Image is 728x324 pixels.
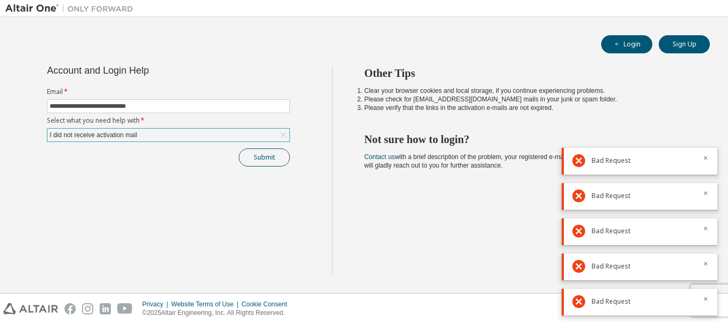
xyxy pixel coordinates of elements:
img: facebook.svg [64,303,76,314]
span: Bad Request [592,227,630,235]
img: youtube.svg [117,303,133,314]
img: Altair One [5,3,139,14]
div: Privacy [142,300,171,309]
img: instagram.svg [82,303,93,314]
a: Contact us [365,153,395,161]
div: Website Terms of Use [171,300,241,309]
li: Please check for [EMAIL_ADDRESS][DOMAIN_NAME] mails in your junk or spam folder. [365,95,691,104]
h2: Not sure how to login? [365,132,691,146]
div: Account and Login Help [47,66,241,75]
label: Select what you need help with [47,116,290,125]
span: with a brief description of the problem, your registered e-mail id and company details. Our suppo... [365,153,687,169]
img: linkedin.svg [100,303,111,314]
button: Login [601,35,652,53]
span: Bad Request [592,297,630,306]
button: Submit [239,148,290,167]
h2: Other Tips [365,66,691,80]
button: Sign Up [659,35,710,53]
li: Please verify that the links in the activation e-mails are not expired. [365,104,691,112]
img: altair_logo.svg [3,303,58,314]
span: Bad Request [592,262,630,271]
li: Clear your browser cookies and local storage, if you continue experiencing problems. [365,86,691,95]
label: Email [47,88,290,96]
div: I did not receive activation mail [47,129,289,141]
div: I did not receive activation mail [48,129,139,141]
p: © 2025 Altair Engineering, Inc. All Rights Reserved. [142,309,294,318]
div: Cookie Consent [241,300,293,309]
span: Bad Request [592,192,630,200]
span: Bad Request [592,156,630,165]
